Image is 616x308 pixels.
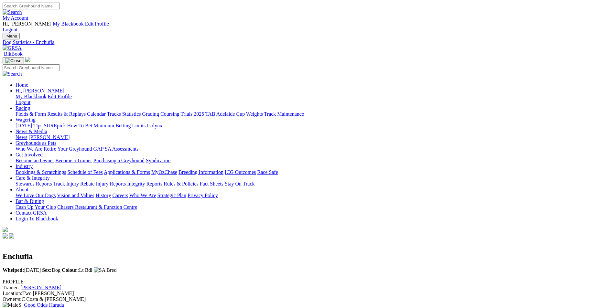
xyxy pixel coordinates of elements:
input: Search [3,64,60,71]
a: Bookings & Scratchings [16,169,66,175]
img: logo-grsa-white.png [25,57,30,62]
a: Login To Blackbook [16,216,58,221]
a: Breeding Information [178,169,223,175]
a: My Account [3,15,28,21]
a: Logout [3,27,17,32]
a: Purchasing a Greyhound [93,158,145,163]
img: Male [3,302,18,308]
b: Whelped: [3,267,24,273]
a: MyOzChase [151,169,177,175]
a: We Love Our Dogs [16,193,56,198]
a: Isolynx [147,123,162,128]
a: Dog Statistics - Enchufla [3,39,613,45]
a: Results & Replays [47,111,86,117]
div: News & Media [16,134,613,140]
a: Trials [180,111,192,117]
a: Applications & Forms [104,169,150,175]
a: Hi, [PERSON_NAME] [16,88,66,93]
a: Injury Reports [96,181,126,186]
a: Care & Integrity [16,175,50,181]
span: S: [3,302,23,308]
a: SUREpick [44,123,66,128]
a: Who We Are [16,146,42,152]
a: Stay On Track [225,181,254,186]
a: Get Involved [16,152,43,157]
a: Wagering [16,117,36,122]
a: Edit Profile [85,21,109,27]
span: Trainer: [3,285,19,290]
button: Toggle navigation [3,57,24,64]
img: Search [3,71,22,77]
a: Chasers Restaurant & Function Centre [57,204,137,210]
div: Racing [16,111,613,117]
a: Grading [142,111,159,117]
h2: Enchufla [3,252,613,261]
span: Hi, [PERSON_NAME] [3,21,51,27]
div: Hi, [PERSON_NAME] [16,94,613,105]
div: Bar & Dining [16,204,613,210]
span: Location: [3,291,22,296]
a: Edit Profile [48,94,72,99]
b: Colour: [62,267,79,273]
div: Wagering [16,123,613,129]
button: Toggle navigation [3,33,20,39]
div: Care & Integrity [16,181,613,187]
a: My Blackbook [53,21,84,27]
a: [PERSON_NAME] [20,285,61,290]
a: Become a Trainer [55,158,92,163]
a: About [16,187,28,192]
a: ICG Outcomes [225,169,256,175]
a: Bar & Dining [16,198,44,204]
input: Search [3,3,60,9]
div: My Account [3,21,613,33]
img: GRSA [3,45,22,51]
a: Calendar [87,111,106,117]
a: Retire Your Greyhound [44,146,92,152]
span: Lt Bdl [62,267,92,273]
a: Tracks [107,111,121,117]
a: Coursing [160,111,179,117]
a: Track Injury Rebate [53,181,94,186]
a: Racing [16,105,30,111]
a: BlkBook [3,51,23,57]
img: logo-grsa-white.png [3,227,8,232]
div: PROFILE [3,279,613,285]
a: Fields & Form [16,111,46,117]
a: Cash Up Your Club [16,204,56,210]
a: Become an Owner [16,158,54,163]
a: [DATE] Tips [16,123,42,128]
a: Track Maintenance [264,111,304,117]
a: Privacy Policy [188,193,218,198]
a: Greyhounds as Pets [16,140,56,146]
a: Minimum Betting Limits [93,123,146,128]
a: Industry [16,164,33,169]
b: Sex: [42,267,51,273]
a: My Blackbook [16,94,47,99]
img: twitter.svg [9,233,14,239]
span: BlkBook [4,51,23,57]
span: [DATE] [3,267,41,273]
a: Statistics [122,111,141,117]
span: Owner/s: [3,296,22,302]
a: Fact Sheets [200,181,223,186]
span: Dog [42,267,60,273]
a: Race Safe [257,169,278,175]
a: GAP SA Assessments [93,146,139,152]
a: Weights [246,111,263,117]
a: Good Odds Harada [24,302,64,308]
img: Search [3,9,22,15]
a: News & Media [16,129,47,134]
a: 2025 TAB Adelaide Cup [194,111,245,117]
a: Contact GRSA [16,210,47,216]
img: SA Bred [94,267,117,273]
a: Rules & Policies [164,181,199,186]
a: History [95,193,111,198]
div: C Costa & [PERSON_NAME] [3,296,613,302]
div: Two [PERSON_NAME] [3,291,613,296]
a: Who We Are [129,193,156,198]
a: Logout [16,100,30,105]
div: Industry [16,169,613,175]
a: Integrity Reports [127,181,162,186]
a: Syndication [146,158,170,163]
